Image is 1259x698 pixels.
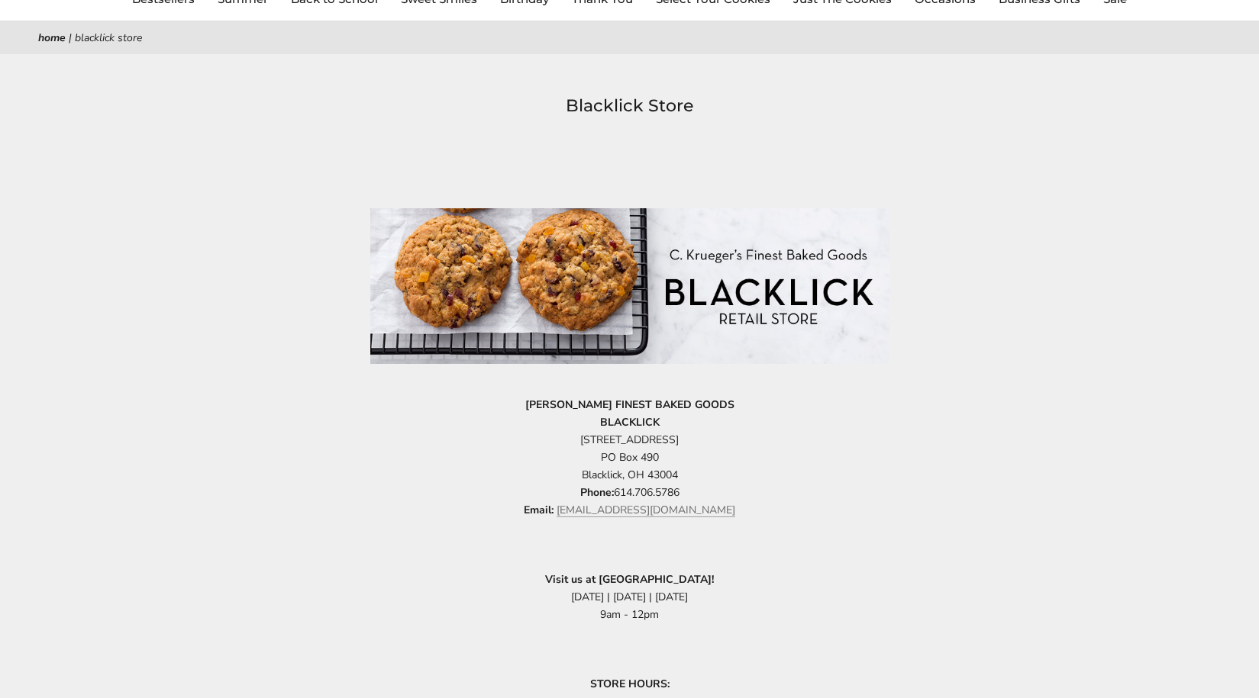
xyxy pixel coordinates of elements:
[545,572,714,587] strong: Visit us at [GEOGRAPHIC_DATA]!
[524,503,554,517] strong: Email:
[75,31,142,45] span: Blacklick Store
[590,677,670,691] strong: STORE HOURS:
[582,468,678,482] span: Blacklick, OH 43004
[38,29,1221,47] nav: breadcrumbs
[38,31,66,45] a: Home
[557,503,735,517] a: [EMAIL_ADDRESS][DOMAIN_NAME]
[580,433,679,447] span: [STREET_ADDRESS]
[69,31,72,45] span: |
[61,92,1198,120] h1: Blacklick Store
[370,571,889,623] p: [DATE] | [DATE] | [DATE] 9am - 12pm
[370,396,889,519] p: PO Box 490
[580,485,614,500] strong: Phone:
[600,415,660,429] strong: BLACKLICK
[524,485,735,517] span: 614.706.5786
[525,397,734,412] strong: [PERSON_NAME] FINEST BAKED GOODS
